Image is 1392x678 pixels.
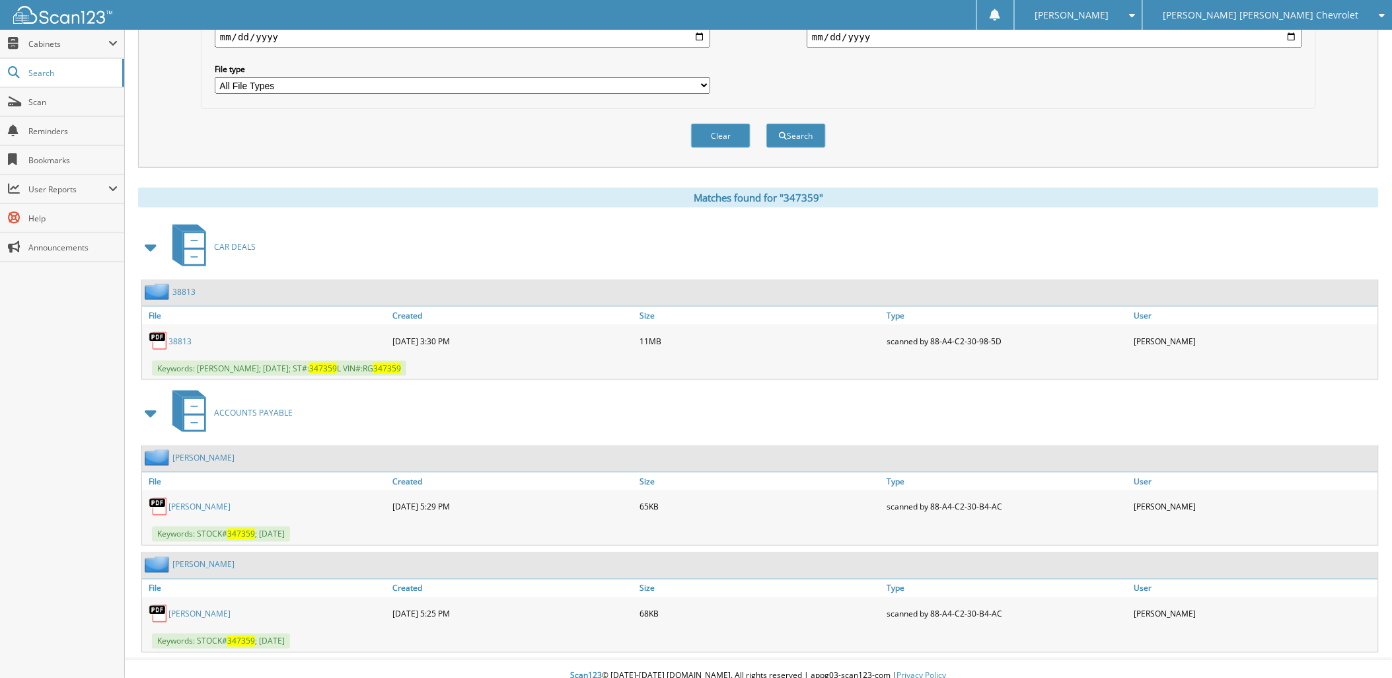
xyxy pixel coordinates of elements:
[152,361,406,376] span: Keywords: [PERSON_NAME]; [DATE]; ST#: L VIN#:RG
[142,472,389,490] a: File
[1131,580,1378,597] a: User
[168,336,192,347] a: 38813
[149,497,168,517] img: PDF.png
[145,449,172,466] img: folder2.png
[1163,11,1359,19] span: [PERSON_NAME] [PERSON_NAME] Chevrolet
[636,472,883,490] a: Size
[28,155,118,166] span: Bookmarks
[884,328,1131,354] div: scanned by 88-A4-C2-30-98-5D
[1035,11,1109,19] span: [PERSON_NAME]
[766,124,826,148] button: Search
[636,580,883,597] a: Size
[884,307,1131,324] a: Type
[691,124,751,148] button: Clear
[168,609,231,620] a: [PERSON_NAME]
[28,38,108,50] span: Cabinets
[28,96,118,108] span: Scan
[214,407,293,418] span: ACCOUNTS PAYABLE
[636,601,883,627] div: 68KB
[1131,494,1378,520] div: [PERSON_NAME]
[884,601,1131,627] div: scanned by 88-A4-C2-30-B4-AC
[1326,615,1392,678] iframe: Chat Widget
[389,472,636,490] a: Created
[884,494,1131,520] div: scanned by 88-A4-C2-30-B4-AC
[389,307,636,324] a: Created
[165,387,293,439] a: ACCOUNTS PAYABLE
[1131,328,1378,354] div: [PERSON_NAME]
[172,559,235,570] a: [PERSON_NAME]
[149,604,168,624] img: PDF.png
[636,307,883,324] a: Size
[389,494,636,520] div: [DATE] 5:29 PM
[1131,601,1378,627] div: [PERSON_NAME]
[389,601,636,627] div: [DATE] 5:25 PM
[227,636,255,647] span: 347359
[215,26,710,48] input: start
[28,184,108,195] span: User Reports
[1131,472,1378,490] a: User
[389,328,636,354] div: [DATE] 3:30 PM
[373,363,401,374] span: 347359
[165,221,256,273] a: CAR DEALS
[215,63,710,75] label: File type
[214,241,256,252] span: CAR DEALS
[884,472,1131,490] a: Type
[309,363,337,374] span: 347359
[28,213,118,224] span: Help
[227,529,255,540] span: 347359
[168,502,231,513] a: [PERSON_NAME]
[138,188,1379,207] div: Matches found for "347359"
[1131,307,1378,324] a: User
[172,452,235,463] a: [PERSON_NAME]
[807,26,1302,48] input: end
[172,286,196,297] a: 38813
[145,556,172,573] img: folder2.png
[142,580,389,597] a: File
[636,328,883,354] div: 11MB
[142,307,389,324] a: File
[149,331,168,351] img: PDF.png
[28,67,116,79] span: Search
[884,580,1131,597] a: Type
[389,580,636,597] a: Created
[13,6,112,24] img: scan123-logo-white.svg
[152,527,290,542] span: Keywords: STOCK# ; [DATE]
[145,283,172,300] img: folder2.png
[28,242,118,253] span: Announcements
[636,494,883,520] div: 65KB
[152,634,290,649] span: Keywords: STOCK# ; [DATE]
[28,126,118,137] span: Reminders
